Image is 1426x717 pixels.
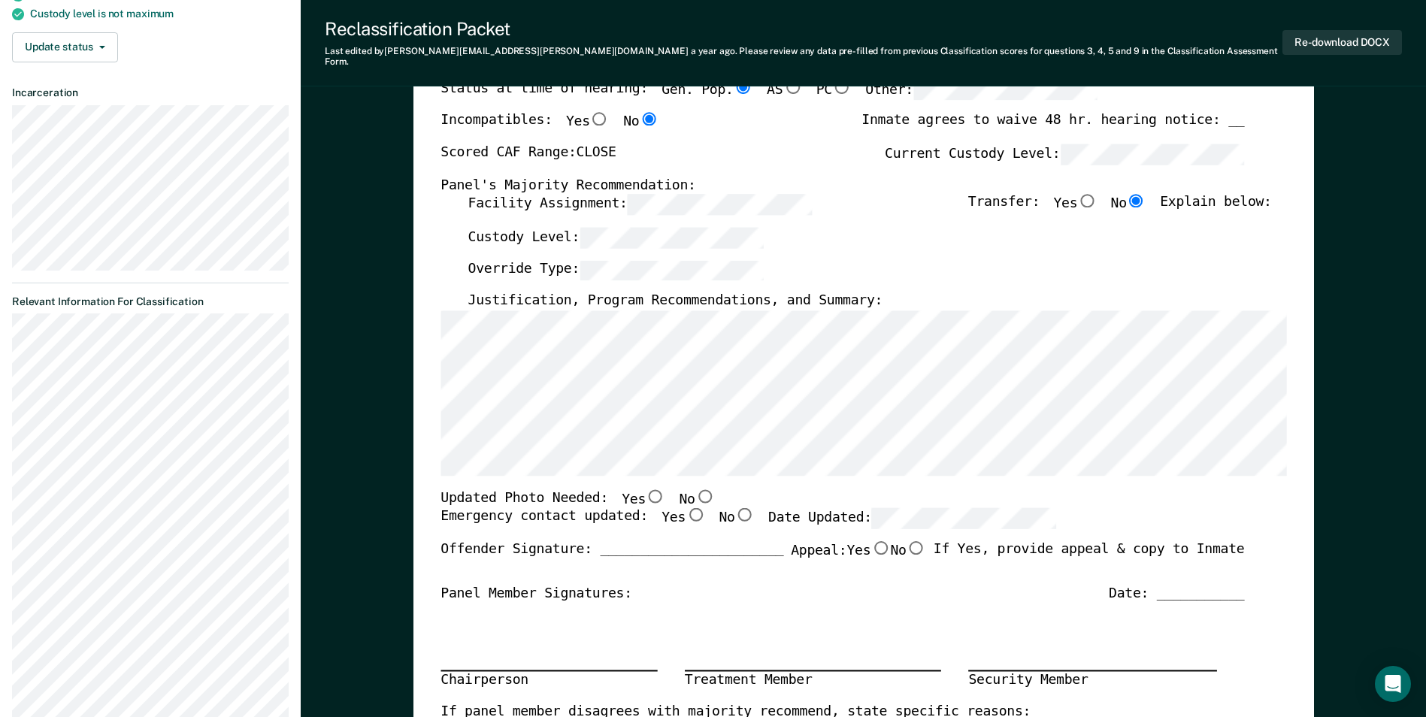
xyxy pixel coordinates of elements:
div: Open Intercom Messenger [1375,666,1411,702]
label: Scored CAF Range: CLOSE [441,144,616,164]
label: Yes [662,508,705,528]
div: Treatment Member [685,670,941,690]
input: Gen. Pop. [733,80,752,93]
dt: Incarceration [12,86,289,99]
div: Custody level is not [30,8,289,20]
input: Yes [589,113,609,126]
input: No [734,508,754,522]
input: Yes [870,541,890,555]
input: PC [832,80,852,93]
label: No [719,508,754,528]
div: Date: ___________ [1109,585,1244,603]
input: Other: [913,80,1098,100]
label: Yes [622,489,665,509]
input: No [695,489,714,503]
dt: Relevant Information For Classification [12,295,289,308]
label: Custody Level: [468,227,764,247]
div: Panel's Majority Recommendation: [441,177,1244,195]
label: Justification, Program Recommendations, and Summary: [468,292,883,310]
label: PC [816,80,851,100]
label: No [623,113,659,132]
button: Update status [12,32,118,62]
label: Appeal: [791,541,926,573]
div: Chairperson [441,670,657,690]
label: AS [767,80,802,100]
span: maximum [126,8,174,20]
div: Emergency contact updated: [441,508,1056,541]
input: Yes [686,508,705,522]
div: Offender Signature: _______________________ If Yes, provide appeal & copy to Inmate [441,541,1244,585]
label: Facility Assignment: [468,194,811,214]
label: No [890,541,925,561]
label: Yes [1053,194,1097,214]
input: AS [783,80,802,93]
div: Inmate agrees to waive 48 hr. hearing notice: __ [861,113,1244,144]
input: Yes [646,489,665,503]
div: Security Member [968,670,1217,690]
div: Last edited by [PERSON_NAME][EMAIL_ADDRESS][PERSON_NAME][DOMAIN_NAME] . Please review any data pr... [325,46,1282,68]
label: Date Updated: [768,508,1056,528]
div: Panel Member Signatures: [441,585,632,603]
label: Current Custody Level: [885,144,1244,164]
input: Current Custody Level: [1060,144,1244,164]
div: Reclassification Packet [325,18,1282,40]
label: Gen. Pop. [662,80,753,100]
input: No [906,541,925,555]
label: No [1110,194,1146,214]
label: Yes [846,541,890,561]
input: Yes [1077,194,1097,207]
div: Status at time of hearing: [441,80,1098,113]
input: Custody Level: [580,227,764,247]
div: Updated Photo Needed: [441,489,715,509]
label: Other: [865,80,1098,100]
input: Override Type: [580,259,764,280]
span: a year ago [691,46,735,56]
input: No [1127,194,1146,207]
input: Date Updated: [872,508,1056,528]
button: Re-download DOCX [1282,30,1402,55]
div: Incompatibles: [441,113,659,144]
input: Facility Assignment: [627,194,811,214]
div: Transfer: Explain below: [968,194,1272,227]
label: No [679,489,714,509]
input: No [639,113,659,126]
label: Yes [566,113,610,132]
label: Override Type: [468,259,764,280]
